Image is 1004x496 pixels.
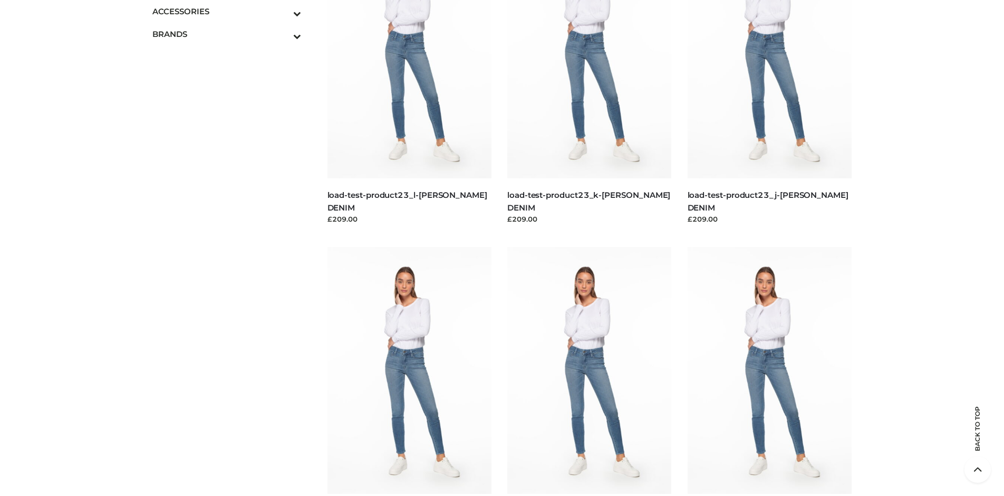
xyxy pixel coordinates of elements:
div: £209.00 [688,214,852,224]
a: load-test-product23_k-[PERSON_NAME] DENIM [507,190,670,212]
span: BRANDS [152,28,301,40]
div: £209.00 [327,214,492,224]
span: ACCESSORIES [152,5,301,17]
a: load-test-product23_l-[PERSON_NAME] DENIM [327,190,487,212]
a: BRANDSToggle Submenu [152,23,301,45]
div: £209.00 [507,214,672,224]
button: Toggle Submenu [264,23,301,45]
a: load-test-product23_j-[PERSON_NAME] DENIM [688,190,848,212]
span: Back to top [964,425,991,451]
